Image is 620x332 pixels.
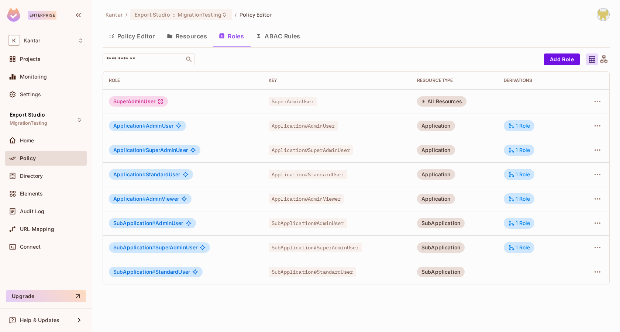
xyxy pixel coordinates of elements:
span: Help & Updates [20,317,59,323]
button: Add Role [544,53,580,65]
span: # [152,220,155,226]
span: Application [113,171,146,177]
div: Enterprise [28,11,56,20]
div: All Resources [417,96,466,107]
button: ABAC Rules [250,27,306,45]
span: Application#AdminUser [269,121,338,131]
span: Policy [20,155,36,161]
span: Application [113,122,146,129]
div: 1 Role [508,171,530,178]
span: # [142,122,146,129]
span: StandardUser [113,172,180,177]
span: MigrationTesting [10,120,47,126]
img: SReyMgAAAABJRU5ErkJggg== [7,8,20,22]
div: 1 Role [508,122,530,129]
li: / [235,11,237,18]
div: 1 Role [508,196,530,202]
span: # [142,147,146,153]
span: K [8,35,20,46]
span: SubApplication#SuperAdminUser [269,243,362,252]
span: Connect [20,244,41,250]
span: SubApplication [113,269,155,275]
span: Application [113,196,146,202]
span: Application#StandardUser [269,170,347,179]
span: AdminViewer [113,196,179,202]
span: Application [113,147,146,153]
div: Application [417,169,455,180]
span: SuperAdminUser [113,147,188,153]
span: SubApplication [113,244,155,250]
span: SubApplication#StandardUser [269,267,356,277]
div: Application [417,194,455,204]
div: Application [417,145,455,155]
div: SubApplication [417,267,465,277]
div: SubApplication [417,218,465,228]
span: Projects [20,56,41,62]
div: Role [109,77,257,83]
span: Export Studio [10,112,45,118]
span: # [152,269,155,275]
div: SubApplication [417,242,465,253]
div: 1 Role [508,220,530,226]
span: Directory [20,173,43,179]
span: : [173,12,175,18]
span: Policy Editor [240,11,272,18]
span: Home [20,138,34,143]
button: Roles [213,27,250,45]
span: Settings [20,91,41,97]
span: MigrationTesting [178,11,221,18]
span: Workspace: Kantar [24,38,40,44]
span: AdminUser [113,220,183,226]
span: URL Mapping [20,226,54,232]
div: Application [417,121,455,131]
span: Monitoring [20,74,47,80]
div: Key [269,77,405,83]
span: SuperAdminUser [113,245,197,250]
span: Elements [20,191,43,197]
span: Export Studio [135,11,170,18]
span: Application#AdminViewer [269,194,344,204]
span: # [152,244,155,250]
span: Application#SuperAdminUser [269,145,353,155]
span: Audit Log [20,208,44,214]
span: SubApplication#AdminUser [269,218,347,228]
div: RESOURCE TYPE [417,77,492,83]
span: StandardUser [113,269,190,275]
button: Upgrade [6,290,86,302]
span: # [142,196,146,202]
span: SubApplication [113,220,155,226]
li: / [125,11,127,18]
span: # [142,171,146,177]
div: SuperAdminUser [109,96,168,107]
div: 1 Role [508,147,530,153]
div: 1 Role [508,244,530,251]
span: SuperAdminUser [269,97,317,106]
img: Girishankar.VP@kantar.com [597,8,609,21]
button: Resources [161,27,213,45]
button: Policy Editor [103,27,161,45]
div: Derivations [504,77,570,83]
span: AdminUser [113,123,173,129]
span: the active workspace [106,11,123,18]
